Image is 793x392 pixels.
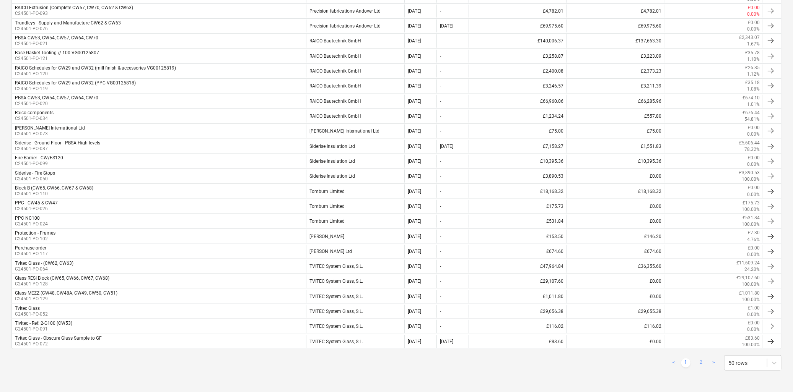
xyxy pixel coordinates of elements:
[744,116,760,123] p: 54.81%
[306,290,404,303] div: TVITEC System Glass, S.L.
[306,215,404,228] div: Tomburn Limited
[681,358,690,368] a: Page 1 is your current page
[469,5,567,18] div: £4,782.01
[747,236,760,243] p: 4.76%
[739,34,760,41] p: £2,343.07
[567,110,664,123] div: £557.80
[408,113,421,119] div: [DATE]
[469,19,567,32] div: £69,975.60
[743,215,760,221] p: £531.84
[15,50,99,55] div: Base Gasket Tooling // 100-VG00125807
[15,341,102,347] p: C24501-PO-072
[306,19,404,32] div: Precision fabrications Andover Ltd
[743,200,760,206] p: £175.73
[306,125,404,138] div: [PERSON_NAME] International Ltd
[306,95,404,108] div: RAICO Bautechnik GmbH
[408,23,421,29] div: [DATE]
[306,140,404,153] div: Siderise Insulation Ltd
[408,68,421,74] div: [DATE]
[306,170,404,183] div: Siderise Insulation Ltd
[15,306,40,311] div: Tvitec Glass
[15,10,133,17] p: C24501-PO-093
[567,335,664,348] div: £0.00
[15,110,54,115] div: Raico components
[15,326,72,332] p: C24501-PO-091
[15,206,58,212] p: C24501-PO-026
[15,146,100,152] p: C24501-PO-087
[15,245,46,251] div: Purchase order
[567,155,664,168] div: £10,395.36
[742,221,760,228] p: 100.00%
[469,215,567,228] div: £531.84
[748,155,760,161] p: £0.00
[15,185,93,191] div: Block B (CW65, CW66, CW67 & CW68)
[15,281,109,287] p: C24501-PO-128
[469,65,567,78] div: £2,400.08
[747,11,760,18] p: 0.00%
[408,99,421,104] div: [DATE]
[15,65,176,71] div: RAICO Schedules for CW29 and CW32 (mill finish & accessories VG00125819)
[567,305,664,318] div: £29,655.38
[469,95,567,108] div: £66,960.06
[440,23,453,29] div: [DATE]
[15,191,93,197] p: C24501-PO-110
[440,204,441,209] div: -
[747,101,760,108] p: 1.01%
[469,170,567,183] div: £3,890.53
[747,191,760,198] p: 0.00%
[742,342,760,348] p: 100.00%
[306,230,404,243] div: [PERSON_NAME]
[469,155,567,168] div: £10,395.36
[747,26,760,32] p: 0.00%
[306,185,404,198] div: Tomburn Limited
[440,189,441,194] div: -
[306,65,404,78] div: RAICO Bautechnik GmbH
[747,71,760,78] p: 1.12%
[736,260,760,266] p: £11,609.24
[745,335,760,342] p: £83.60
[440,83,441,89] div: -
[440,113,441,119] div: -
[440,144,453,149] div: [DATE]
[408,324,421,329] div: [DATE]
[408,219,421,224] div: [DATE]
[15,125,85,131] div: [PERSON_NAME] International Ltd
[306,275,404,288] div: TVITEC System Glass, S.L.
[747,131,760,138] p: 0.00%
[408,83,421,89] div: [DATE]
[15,311,48,317] p: C24501-PO-052
[15,275,109,281] div: Glass RESI Block (CW65, CW66, CW67, CW68)
[440,264,441,269] div: -
[15,71,176,77] p: C24501-PO-120
[567,50,664,63] div: £3,223.09
[709,358,718,368] a: Next page
[440,219,441,224] div: -
[15,230,55,236] div: Protection - Frames
[15,200,58,206] div: PPC - CW45 & CW47
[15,236,55,242] p: C24501-PO-102
[567,185,664,198] div: £18,168.32
[440,38,441,44] div: -
[469,125,567,138] div: £75.00
[469,290,567,303] div: £1,011.80
[408,264,421,269] div: [DATE]
[440,339,453,344] div: [DATE]
[15,290,117,296] div: Glass MEZZ (CW48, CW48A, CW49, CW50, CW51)
[440,173,441,179] div: -
[440,294,441,299] div: -
[469,335,567,348] div: £83.60
[15,221,48,227] p: C24501-PO-024
[567,170,664,183] div: £0.00
[408,339,421,344] div: [DATE]
[748,230,760,236] p: £7.30
[408,234,421,239] div: [DATE]
[306,260,404,273] div: TVITEC System Glass, S.L.
[567,5,664,18] div: £4,782.01
[748,5,760,11] p: £0.00
[739,170,760,176] p: £3,890.53
[744,146,760,153] p: 78.32%
[408,173,421,179] div: [DATE]
[743,110,760,116] p: £676.44
[440,324,441,329] div: -
[747,311,760,318] p: 0.00%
